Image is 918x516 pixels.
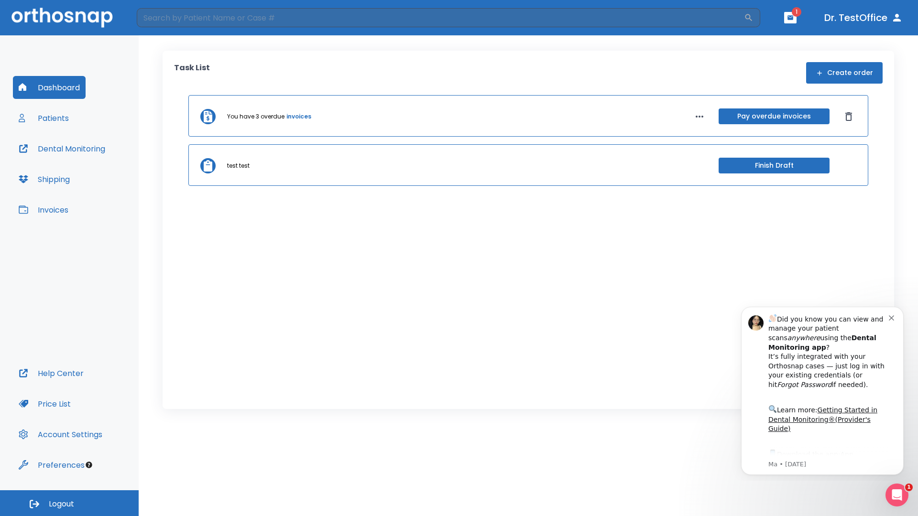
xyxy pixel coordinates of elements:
[727,298,918,481] iframe: Intercom notifications message
[42,150,162,199] div: Download the app: | ​ Let us know if you need help getting started!
[719,108,830,124] button: Pay overdue invoices
[227,112,284,121] p: You have 3 overdue
[42,162,162,171] p: Message from Ma, sent 7w ago
[13,168,76,191] button: Shipping
[13,198,74,221] button: Invoices
[137,8,744,27] input: Search by Patient Name or Case #
[11,8,113,27] img: Orthosnap
[13,76,86,99] button: Dashboard
[174,62,210,84] p: Task List
[792,7,801,17] span: 1
[286,112,311,121] a: invoices
[85,461,93,469] div: Tooltip anchor
[806,62,883,84] button: Create order
[13,362,89,385] button: Help Center
[227,161,250,170] p: test test
[820,9,907,26] button: Dr. TestOffice
[162,15,170,22] button: Dismiss notification
[13,423,108,446] button: Account Settings
[905,484,913,491] span: 1
[13,137,111,160] button: Dental Monitoring
[841,109,856,124] button: Dismiss
[13,453,90,476] button: Preferences
[42,152,127,170] a: App Store
[13,392,76,415] button: Price List
[49,499,74,509] span: Logout
[13,107,75,129] button: Patients
[885,484,908,506] iframe: Intercom live chat
[719,158,830,173] button: Finish Draft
